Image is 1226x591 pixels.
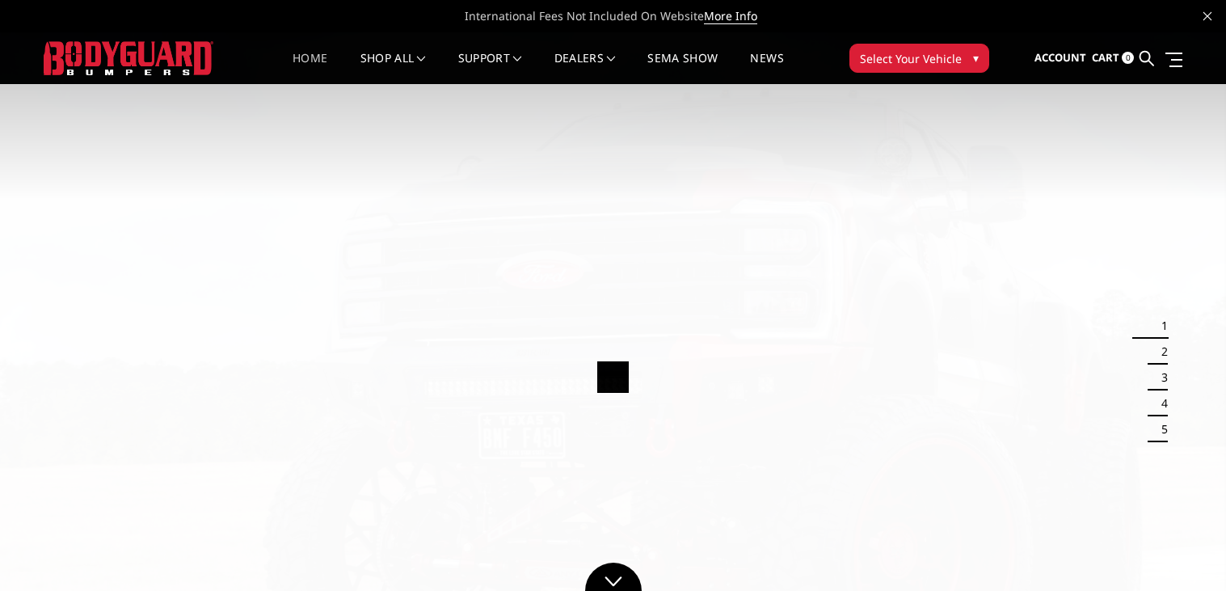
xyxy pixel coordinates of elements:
[554,53,616,84] a: Dealers
[1152,339,1168,365] button: 2 of 5
[360,53,426,84] a: shop all
[973,49,979,66] span: ▾
[750,53,783,84] a: News
[704,8,757,24] a: More Info
[1034,36,1086,80] a: Account
[1152,365,1168,390] button: 3 of 5
[1034,50,1086,65] span: Account
[1152,416,1168,442] button: 5 of 5
[860,50,962,67] span: Select Your Vehicle
[1152,313,1168,339] button: 1 of 5
[849,44,989,73] button: Select Your Vehicle
[1152,390,1168,416] button: 4 of 5
[1092,36,1134,80] a: Cart 0
[44,41,213,74] img: BODYGUARD BUMPERS
[293,53,327,84] a: Home
[585,563,642,591] a: Click to Down
[1092,50,1119,65] span: Cart
[1122,52,1134,64] span: 0
[647,53,718,84] a: SEMA Show
[458,53,522,84] a: Support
